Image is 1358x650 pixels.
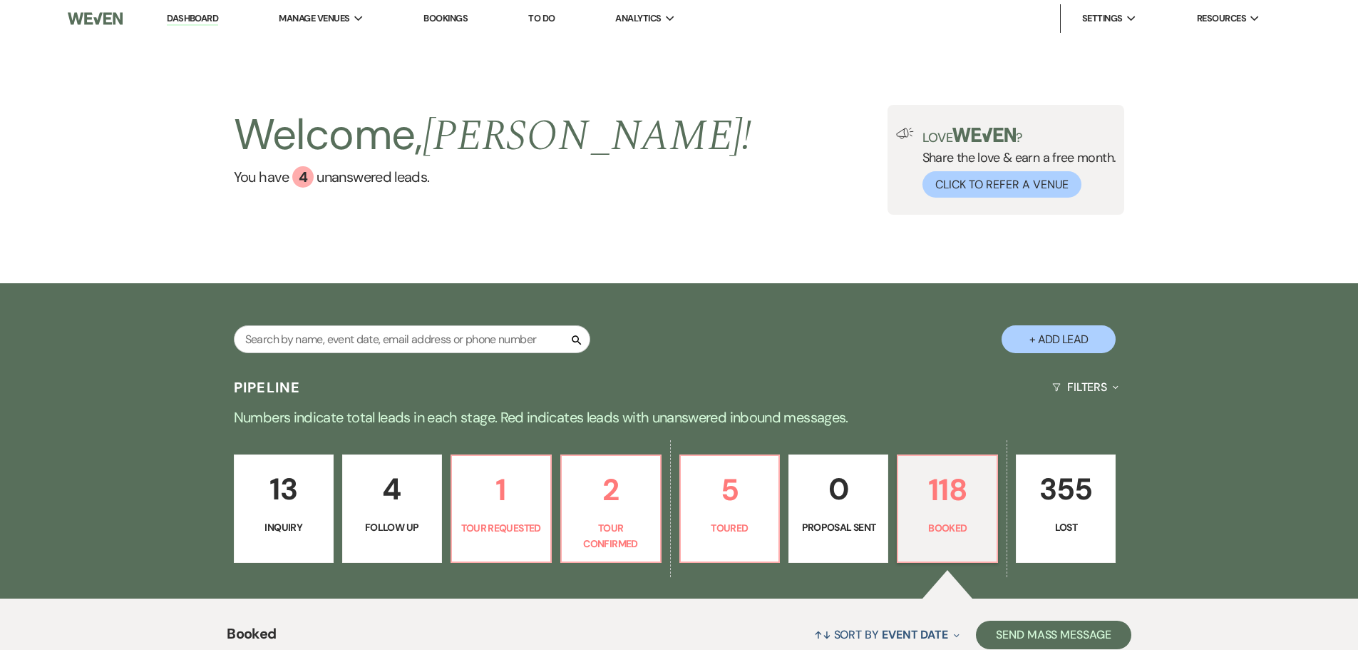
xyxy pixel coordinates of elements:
[528,12,555,24] a: To Do
[570,466,652,514] p: 2
[234,166,752,188] a: You have 4 unanswered leads.
[1025,465,1106,513] p: 355
[351,519,433,535] p: Follow Up
[243,519,324,535] p: Inquiry
[1082,11,1123,26] span: Settings
[351,465,433,513] p: 4
[292,166,314,188] div: 4
[234,105,752,166] h2: Welcome,
[461,466,542,514] p: 1
[952,128,1016,142] img: weven-logo-green.svg
[897,455,998,563] a: 118Booked
[896,128,914,139] img: loud-speaker-illustration.svg
[570,520,652,552] p: Tour Confirmed
[1046,368,1124,406] button: Filters
[615,11,661,26] span: Analytics
[814,627,831,642] span: ↑↓
[689,466,771,514] p: 5
[461,520,542,536] p: Tour Requested
[1016,455,1116,563] a: 355Lost
[788,455,888,563] a: 0Proposal Sent
[234,377,301,397] h3: Pipeline
[423,12,468,24] a: Bookings
[1002,325,1116,353] button: + Add Lead
[914,128,1116,198] div: Share the love & earn a free month.
[1025,519,1106,535] p: Lost
[68,4,122,34] img: Weven Logo
[798,519,879,535] p: Proposal Sent
[922,128,1116,144] p: Love ?
[234,455,334,563] a: 13Inquiry
[234,325,590,353] input: Search by name, event date, email address or phone number
[907,466,988,514] p: 118
[243,465,324,513] p: 13
[976,621,1131,649] button: Send Mass Message
[167,12,218,26] a: Dashboard
[907,520,988,536] p: Booked
[798,465,879,513] p: 0
[166,406,1193,429] p: Numbers indicate total leads in each stage. Red indicates leads with unanswered inbound messages.
[679,455,781,563] a: 5Toured
[423,103,752,169] span: [PERSON_NAME] !
[1197,11,1246,26] span: Resources
[689,520,771,536] p: Toured
[882,627,948,642] span: Event Date
[279,11,349,26] span: Manage Venues
[922,171,1081,198] button: Click to Refer a Venue
[451,455,552,563] a: 1Tour Requested
[342,455,442,563] a: 4Follow Up
[560,455,662,563] a: 2Tour Confirmed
